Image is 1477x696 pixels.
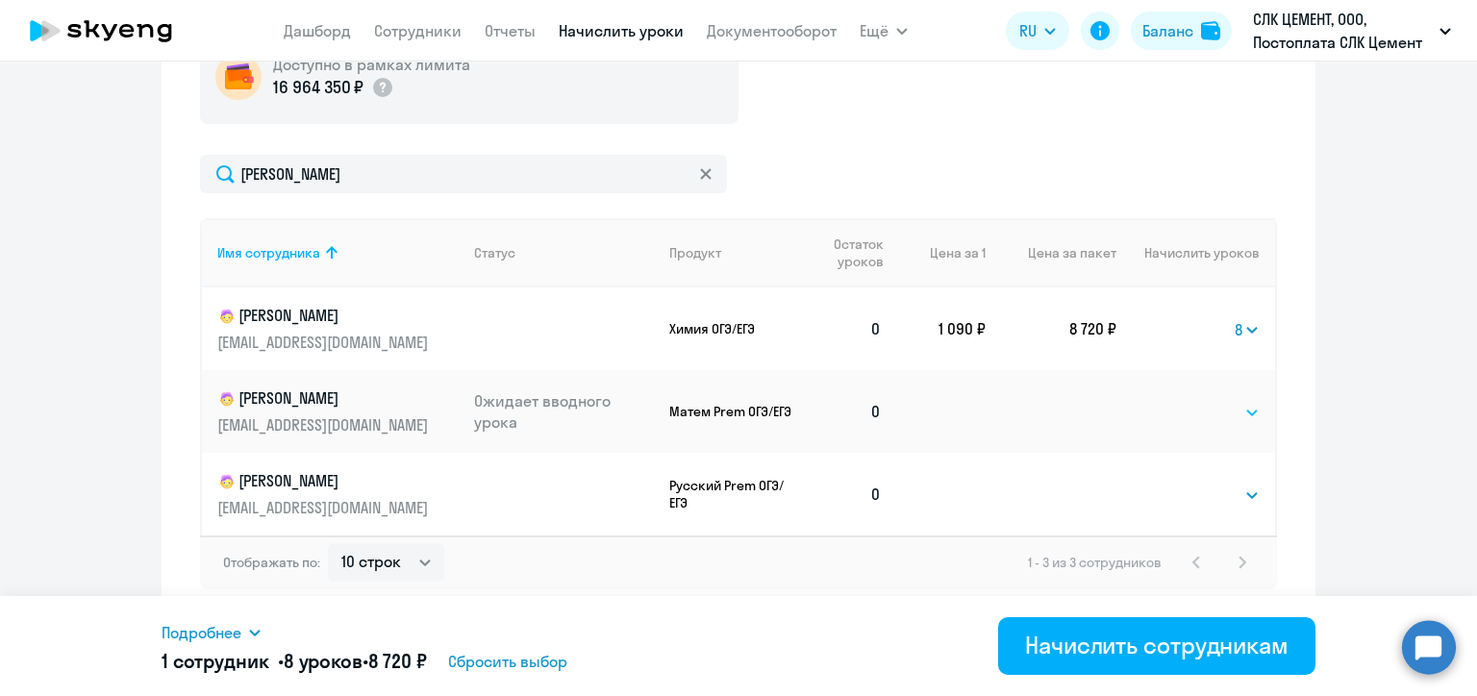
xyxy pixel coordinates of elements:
[284,649,363,673] span: 8 уроков
[559,21,684,40] a: Начислить уроки
[897,287,986,370] td: 1 090 ₽
[1025,630,1289,660] div: Начислить сотрудникам
[217,472,237,491] img: child
[1019,19,1037,42] span: RU
[217,305,433,328] p: [PERSON_NAME]
[217,497,433,518] p: [EMAIL_ADDRESS][DOMAIN_NAME]
[217,305,459,353] a: child[PERSON_NAME][EMAIL_ADDRESS][DOMAIN_NAME]
[217,307,237,326] img: child
[799,453,897,535] td: 0
[669,244,799,261] div: Продукт
[669,320,799,337] p: Химия ОГЭ/ЕГЭ
[998,617,1315,675] button: Начислить сотрудникам
[669,477,799,511] p: Русский Prem ОГЭ/ЕГЭ
[1006,12,1069,50] button: RU
[217,414,433,435] p: [EMAIL_ADDRESS][DOMAIN_NAME]
[284,21,351,40] a: Дашборд
[1131,12,1232,50] button: Балансbalance
[1243,8,1461,54] button: СЛК ЦЕМЕНТ, ООО, Постоплата СЛК Цемент
[707,21,837,40] a: Документооборот
[1116,218,1275,287] th: Начислить уроков
[273,75,363,100] p: 16 964 350 ₽
[217,470,433,493] p: [PERSON_NAME]
[162,648,427,675] h5: 1 сотрудник • •
[448,650,567,673] span: Сбросить выбор
[1028,554,1162,571] span: 1 - 3 из 3 сотрудников
[799,370,897,453] td: 0
[215,54,262,100] img: wallet-circle.png
[217,244,459,261] div: Имя сотрудника
[669,403,799,420] p: Матем Prem ОГЭ/ЕГЭ
[814,236,883,270] span: Остаток уроков
[799,287,897,370] td: 0
[814,236,897,270] div: Остаток уроков
[217,244,320,261] div: Имя сотрудника
[217,470,459,518] a: child[PERSON_NAME][EMAIL_ADDRESS][DOMAIN_NAME]
[368,649,427,673] span: 8 720 ₽
[374,21,462,40] a: Сотрудники
[217,332,433,353] p: [EMAIL_ADDRESS][DOMAIN_NAME]
[1253,8,1432,54] p: СЛК ЦЕМЕНТ, ООО, Постоплата СЛК Цемент
[217,387,459,435] a: child[PERSON_NAME][EMAIL_ADDRESS][DOMAIN_NAME]
[897,218,986,287] th: Цена за 1
[273,54,470,75] h5: Доступно в рамках лимита
[474,244,655,261] div: Статус
[669,244,721,261] div: Продукт
[162,621,241,644] span: Подробнее
[485,21,536,40] a: Отчеты
[1142,19,1193,42] div: Баланс
[860,19,889,42] span: Ещё
[474,244,515,261] div: Статус
[474,390,655,433] p: Ожидает вводного урока
[986,218,1116,287] th: Цена за пакет
[217,387,433,410] p: [PERSON_NAME]
[200,155,727,193] input: Поиск по имени, email, продукту или статусу
[1201,21,1220,40] img: balance
[223,554,320,571] span: Отображать по:
[860,12,908,50] button: Ещё
[986,287,1116,370] td: 8 720 ₽
[217,389,237,409] img: child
